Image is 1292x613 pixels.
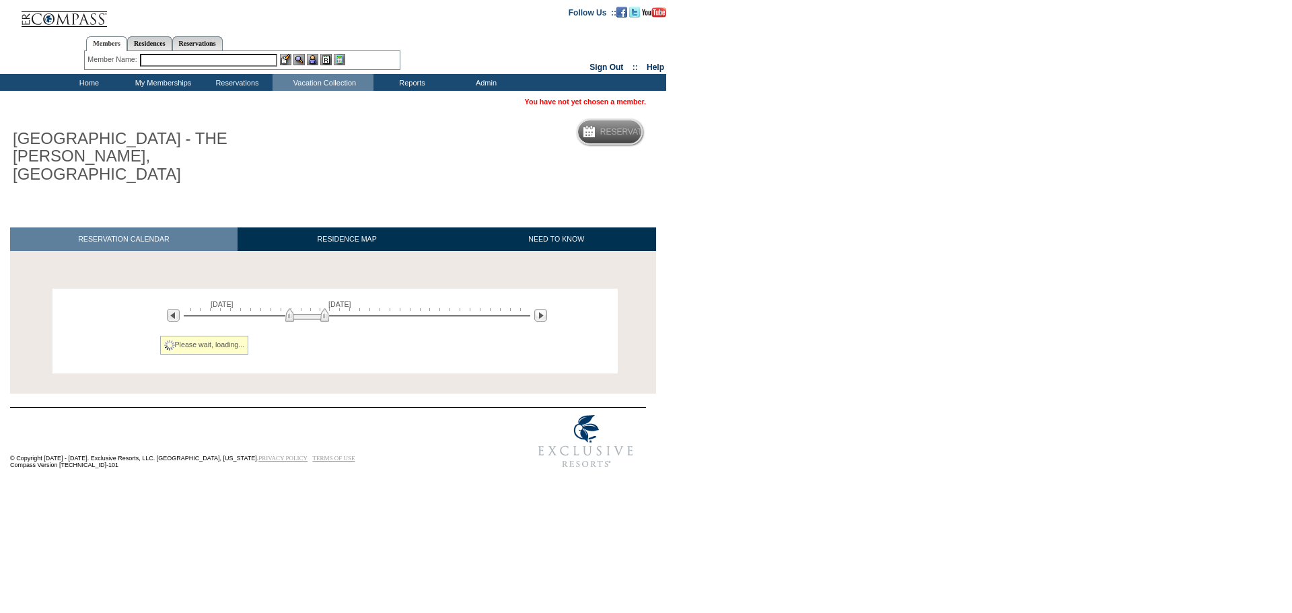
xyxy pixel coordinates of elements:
[313,455,355,462] a: TERMS OF USE
[328,300,351,308] span: [DATE]
[642,7,666,17] img: Subscribe to our YouTube Channel
[589,63,623,72] a: Sign Out
[293,54,305,65] img: View
[280,54,291,65] img: b_edit.gif
[127,36,172,50] a: Residences
[10,227,238,251] a: RESERVATION CALENDAR
[238,227,457,251] a: RESIDENCE MAP
[172,36,223,50] a: Reservations
[199,74,273,91] td: Reservations
[569,7,616,17] td: Follow Us ::
[647,63,664,72] a: Help
[629,7,640,17] img: Follow us on Twitter
[334,54,345,65] img: b_calculator.gif
[320,54,332,65] img: Reservations
[124,74,199,91] td: My Memberships
[273,74,373,91] td: Vacation Collection
[534,309,547,322] img: Next
[616,7,627,15] a: Become our fan on Facebook
[373,74,447,91] td: Reports
[10,408,481,475] td: © Copyright [DATE] - [DATE]. Exclusive Resorts, LLC. [GEOGRAPHIC_DATA], [US_STATE]. Compass Versi...
[525,98,646,106] span: You have not yet chosen a member.
[50,74,124,91] td: Home
[633,63,638,72] span: ::
[258,455,308,462] a: PRIVACY POLICY
[87,54,139,65] div: Member Name:
[86,36,127,51] a: Members
[307,54,318,65] img: Impersonate
[160,336,249,355] div: Please wait, loading...
[164,340,175,351] img: spinner2.gif
[456,227,656,251] a: NEED TO KNOW
[526,408,646,475] img: Exclusive Resorts
[10,127,312,186] h1: [GEOGRAPHIC_DATA] - THE [PERSON_NAME], [GEOGRAPHIC_DATA]
[629,7,640,15] a: Follow us on Twitter
[600,128,703,137] h5: Reservation Calendar
[447,74,522,91] td: Admin
[167,309,180,322] img: Previous
[616,7,627,17] img: Become our fan on Facebook
[211,300,234,308] span: [DATE]
[642,7,666,15] a: Subscribe to our YouTube Channel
